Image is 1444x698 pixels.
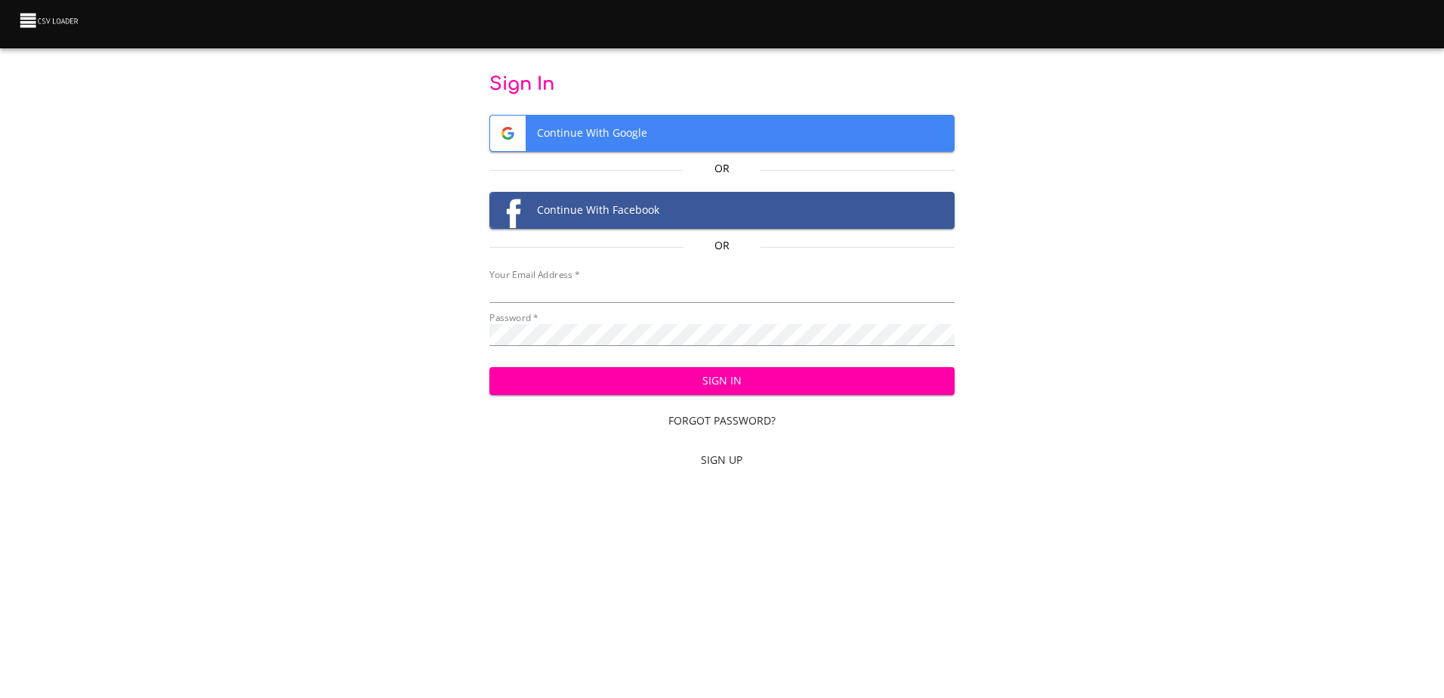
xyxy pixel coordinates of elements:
span: Forgot Password? [495,412,949,431]
p: Or [683,238,761,253]
a: Sign Up [489,446,955,474]
p: Or [683,161,761,176]
img: CSV Loader [18,10,82,31]
span: Continue With Facebook [490,193,954,228]
button: Facebook logoContinue With Facebook [489,192,955,229]
span: Sign In [501,372,943,391]
button: Sign In [489,367,955,395]
span: Sign Up [495,451,949,470]
img: Google logo [490,116,526,151]
button: Google logoContinue With Google [489,115,955,152]
img: Facebook logo [490,193,526,228]
label: Password [489,313,538,323]
p: Sign In [489,73,955,97]
label: Your Email Address [489,270,579,280]
a: Forgot Password? [489,407,955,435]
span: Continue With Google [490,116,954,151]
